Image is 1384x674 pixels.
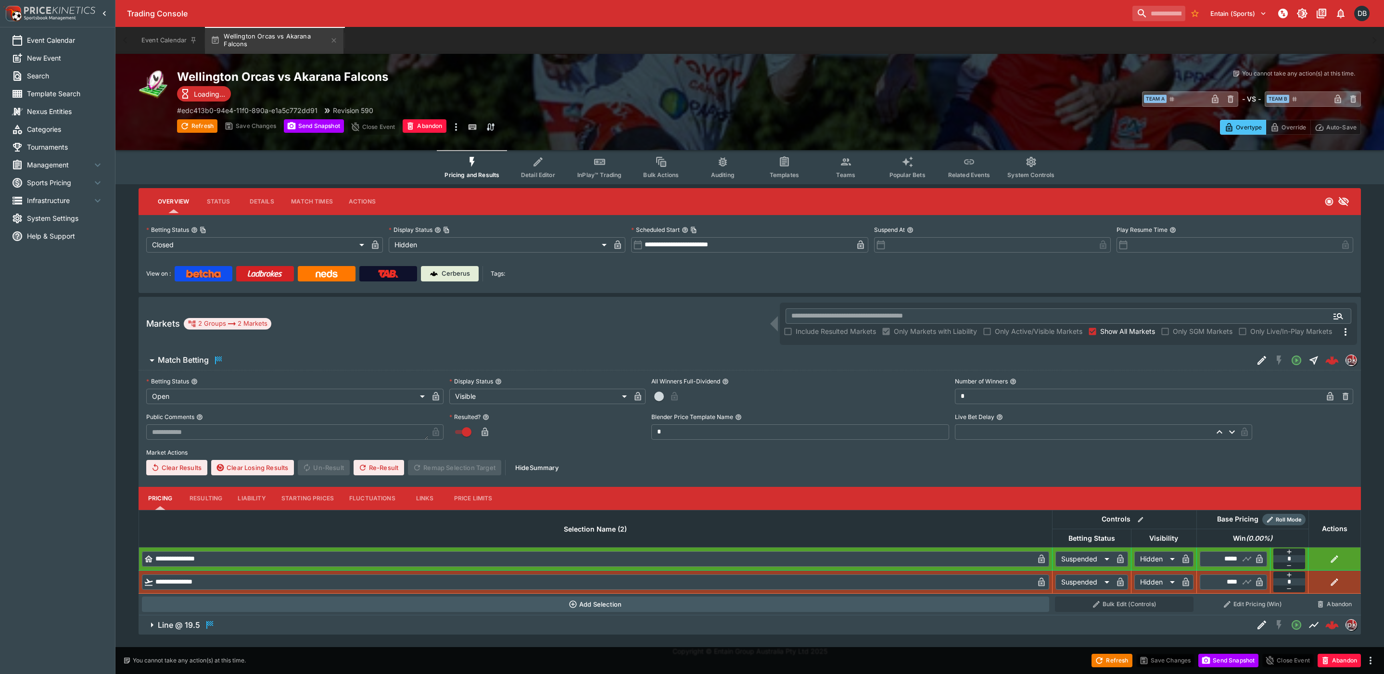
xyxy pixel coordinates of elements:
button: Resulting [182,487,230,510]
button: Wellington Orcas vs Akarana Falcons [205,27,343,54]
button: HideSummary [509,460,564,475]
svg: Open [1291,355,1302,366]
button: SGM Disabled [1270,352,1288,369]
button: Pricing [139,487,182,510]
svg: More [1340,326,1351,338]
span: Related Events [948,171,990,178]
img: Betcha [186,270,221,278]
span: Sports Pricing [27,178,92,188]
button: Clear Losing Results [211,460,294,475]
button: Public Comments [196,414,203,420]
span: Only Markets with Liability [894,326,977,336]
img: PriceKinetics [24,7,95,14]
button: Send Snapshot [284,119,344,133]
button: Copy To Clipboard [690,227,697,233]
button: Edit Detail [1253,352,1270,369]
span: Un-Result [298,460,349,475]
button: Straight [1305,352,1322,369]
button: Line [1305,616,1322,634]
button: Refresh [1092,654,1132,667]
button: Live Bet Delay [996,414,1003,420]
div: Trading Console [127,9,1129,19]
span: Team B [1267,95,1289,103]
span: Nexus Entities [27,106,103,116]
p: All Winners Full-Dividend [651,377,720,385]
button: Liability [230,487,273,510]
button: Re-Result [354,460,404,475]
button: Number of Winners [1010,378,1016,385]
img: pricekinetics [1346,620,1357,630]
div: Daniel Beswick [1354,6,1370,21]
span: Only Live/In-Play Markets [1250,326,1332,336]
a: Cerberus [421,266,479,281]
svg: Open [1291,619,1302,631]
button: Details [240,190,283,213]
div: pricekinetics [1346,619,1357,631]
button: Toggle light/dark mode [1294,5,1311,22]
button: Abandon [403,119,446,133]
button: Bulk edit [1134,513,1147,526]
img: PriceKinetics Logo [3,4,22,23]
p: Number of Winners [955,377,1008,385]
button: Edit Detail [1253,616,1270,634]
button: Abandon [1311,597,1358,612]
button: Copy To Clipboard [200,227,206,233]
button: Blender Price Template Name [735,414,742,420]
button: Select Tenant [1205,6,1272,21]
span: Win(0.00%) [1222,533,1283,544]
p: Resulted? [449,413,481,421]
button: Clear Results [146,460,207,475]
button: Add Selection [142,597,1050,612]
p: Public Comments [146,413,194,421]
span: Include Resulted Markets [796,326,876,336]
div: Open [146,389,428,404]
span: Management [27,160,92,170]
h2: Copy To Clipboard [177,69,769,84]
img: logo-cerberus--red.svg [1325,354,1339,367]
p: Play Resume Time [1117,226,1168,234]
h6: Match Betting [158,355,209,365]
button: Fluctuations [342,487,403,510]
button: more [450,119,462,135]
span: Tournaments [27,142,103,152]
button: Override [1266,120,1310,135]
span: Bulk Actions [643,171,679,178]
div: Suspended [1055,551,1113,567]
span: Mark an event as closed and abandoned. [1318,655,1361,664]
p: Scheduled Start [631,226,680,234]
p: Live Bet Delay [955,413,994,421]
button: Open [1288,616,1305,634]
button: Send Snapshot [1198,654,1258,667]
button: Price Limits [446,487,500,510]
p: Auto-Save [1326,122,1357,132]
button: Notifications [1332,5,1349,22]
button: Line @ 19.5 [139,615,1253,635]
div: Start From [1220,120,1361,135]
span: Mark an event as closed and abandoned. [403,121,446,130]
p: Copy To Clipboard [177,105,317,115]
p: Blender Price Template Name [651,413,733,421]
img: Neds [316,270,337,278]
span: Popular Bets [889,171,926,178]
span: Event Calendar [27,35,103,45]
img: Sportsbook Management [24,16,76,20]
button: Status [197,190,240,213]
div: pricekinetics [1346,355,1357,366]
button: NOT Connected to PK [1274,5,1292,22]
span: Search [27,71,103,81]
span: System Settings [27,213,103,223]
button: No Bookmarks [1187,6,1203,21]
button: Edit Pricing (Win) [1199,597,1306,612]
img: pricekinetics [1346,355,1357,366]
a: 5f19a54c-99e6-4e1b-b8b3-0e3ee5008864 [1322,351,1342,370]
button: Auto-Save [1310,120,1361,135]
span: Help & Support [27,231,103,241]
h6: - VS - [1242,94,1261,104]
button: Copy To Clipboard [443,227,450,233]
div: Suspended [1055,574,1113,590]
p: Betting Status [146,226,189,234]
span: Team A [1144,95,1167,103]
img: Ladbrokes [247,270,282,278]
button: Betting StatusCopy To Clipboard [191,227,198,233]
